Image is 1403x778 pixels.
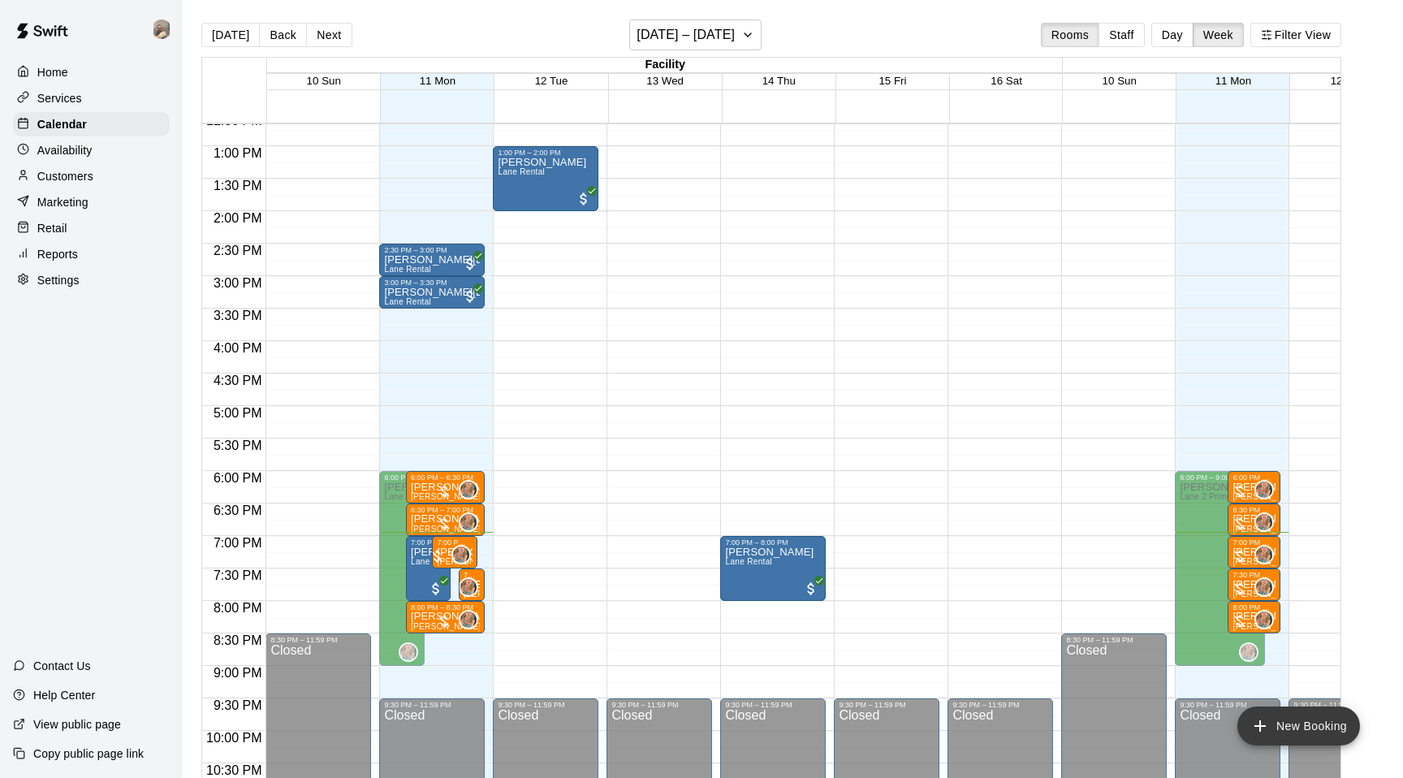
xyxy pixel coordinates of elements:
[725,538,821,547] div: 7:00 PM – 8:00 PM
[406,471,486,504] div: 6:00 PM – 6:30 PM: Mallorie hempy
[458,545,471,564] span: Amber Curry
[1180,701,1276,709] div: 9:30 PM – 11:59 PM
[1103,75,1137,87] button: 10 Sun
[209,471,266,485] span: 6:00 PM
[493,146,598,211] div: 1:00 PM – 2:00 PM: Lyndsey Vance
[1099,23,1145,47] button: Staff
[459,512,478,532] div: Amber Curry
[464,571,481,579] div: 7:30 PM – 8:00 PM
[1215,75,1251,87] button: 11 Mon
[762,75,796,87] button: 14 Thu
[451,545,471,564] div: Amber Curry
[1261,512,1274,532] span: Amber Curry
[1228,536,1280,568] div: 7:00 PM – 7:30 PM: Haylee Finney
[209,504,266,517] span: 6:30 PM
[33,716,121,733] p: View public page
[13,268,170,292] a: Settings
[465,610,478,629] span: Amber Curry
[33,746,144,762] p: Copy public page link
[459,610,478,629] div: Amber Curry
[1256,612,1272,628] img: Amber Curry
[209,244,266,257] span: 2:30 PM
[803,581,819,597] span: All customers have paid
[267,58,1063,73] div: Facility
[13,112,170,136] a: Calendar
[384,279,480,287] div: 3:00 PM – 3:30 PM
[149,13,183,45] div: Jeramy Donelson
[1151,23,1194,47] button: Day
[465,577,478,597] span: Amber Curry
[37,220,67,236] p: Retail
[1041,23,1099,47] button: Rooms
[411,538,446,547] div: 7:00 PM – 8:00 PM
[152,19,171,39] img: Jeramy Donelson
[1331,75,1364,87] button: 12 Tue
[37,246,78,262] p: Reports
[1293,701,1389,709] div: 9:30 PM – 11:59 PM
[379,276,485,309] div: 3:00 PM – 3:30 PM: Matt Christian
[399,642,418,662] div: Amber Curry
[384,492,435,501] span: Lane 2 Prime
[1232,603,1276,612] div: 8:00 PM – 8:30 PM
[629,19,762,50] button: [DATE] – [DATE]
[1228,504,1280,536] div: 6:30 PM – 7:00 PM: Mallorie hempy
[460,612,477,628] img: Amber Curry
[1254,480,1274,499] div: Amber Curry
[37,142,93,158] p: Availability
[209,536,266,550] span: 7:00 PM
[1232,506,1276,514] div: 6:30 PM – 7:00 PM
[1256,579,1272,595] img: Amber Curry
[411,492,581,501] span: [PERSON_NAME] Softball Pitching Lessons
[1261,610,1274,629] span: Amber Curry
[1254,512,1274,532] div: Amber Curry
[411,622,581,631] span: [PERSON_NAME] Softball Pitching Lessons
[637,24,735,46] h6: [DATE] – [DATE]
[1261,545,1274,564] span: Amber Curry
[1175,471,1265,666] div: 6:00 PM – 9:00 PM: Available
[13,190,170,214] a: Marketing
[307,75,341,87] button: 10 Sun
[459,480,478,499] div: Amber Curry
[462,256,478,272] span: All customers have paid
[37,272,80,288] p: Settings
[420,75,455,87] span: 11 Mon
[725,701,821,709] div: 9:30 PM – 11:59 PM
[13,164,170,188] div: Customers
[209,374,266,387] span: 4:30 PM
[37,116,87,132] p: Calendar
[1250,23,1341,47] button: Filter View
[498,701,594,709] div: 9:30 PM – 11:59 PM
[878,75,906,87] button: 15 Fri
[411,525,581,534] span: [PERSON_NAME] Softball Pitching Lessons
[1228,568,1280,601] div: 7:30 PM – 8:00 PM: Haylee Finney
[209,146,266,160] span: 1:00 PM
[37,168,93,184] p: Customers
[437,538,472,547] div: 7:00 PM – 7:30 PM
[13,216,170,240] a: Retail
[453,547,469,563] img: Amber Curry
[209,341,266,355] span: 4:00 PM
[1232,538,1276,547] div: 7:00 PM – 7:30 PM
[209,666,266,680] span: 9:00 PM
[1228,471,1280,504] div: 6:00 PM – 6:30 PM: Mallorie hempy
[202,731,265,745] span: 10:00 PM
[13,86,170,110] div: Services
[406,536,451,601] div: 7:00 PM – 8:00 PM: Andy VanSickle
[460,514,477,530] img: Amber Curry
[646,75,684,87] span: 13 Wed
[209,406,266,420] span: 5:00 PM
[462,288,478,305] span: All customers have paid
[209,601,266,615] span: 8:00 PM
[839,701,935,709] div: 9:30 PM – 11:59 PM
[498,167,545,176] span: Lane Rental
[1256,547,1272,563] img: Amber Curry
[576,191,592,207] span: All customers have paid
[460,579,477,595] img: Amber Curry
[1254,545,1274,564] div: Amber Curry
[1239,642,1258,662] div: Amber Curry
